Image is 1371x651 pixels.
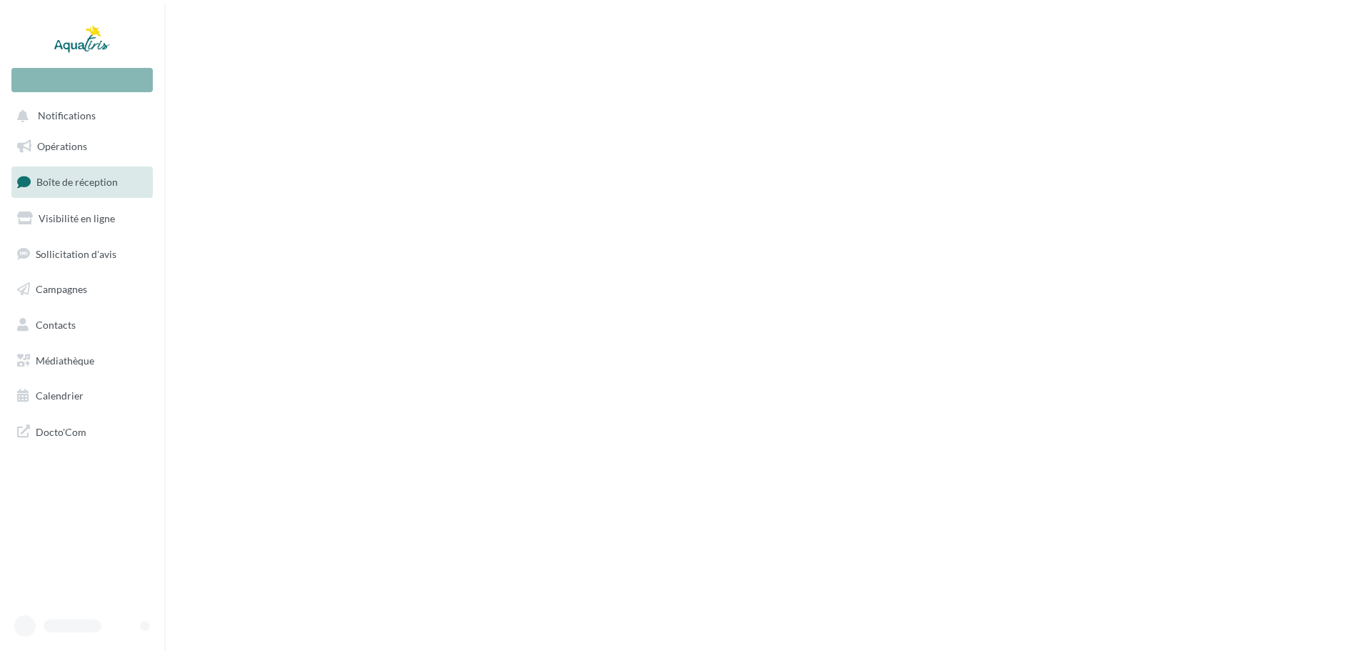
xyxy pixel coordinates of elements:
a: Sollicitation d'avis [9,239,156,269]
span: Opérations [37,140,87,152]
span: Boîte de réception [36,176,118,188]
a: Contacts [9,310,156,340]
span: Docto'Com [36,422,86,441]
a: Visibilité en ligne [9,204,156,234]
span: Contacts [36,319,76,331]
a: Boîte de réception [9,167,156,197]
a: Docto'Com [9,417,156,447]
span: Sollicitation d'avis [36,247,116,259]
span: Médiathèque [36,354,94,367]
a: Campagnes [9,274,156,304]
span: Notifications [38,110,96,122]
div: Nouvelle campagne [11,68,153,92]
span: Campagnes [36,283,87,295]
a: Calendrier [9,381,156,411]
span: Visibilité en ligne [39,212,115,224]
a: Médiathèque [9,346,156,376]
span: Calendrier [36,389,84,402]
a: Opérations [9,131,156,161]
